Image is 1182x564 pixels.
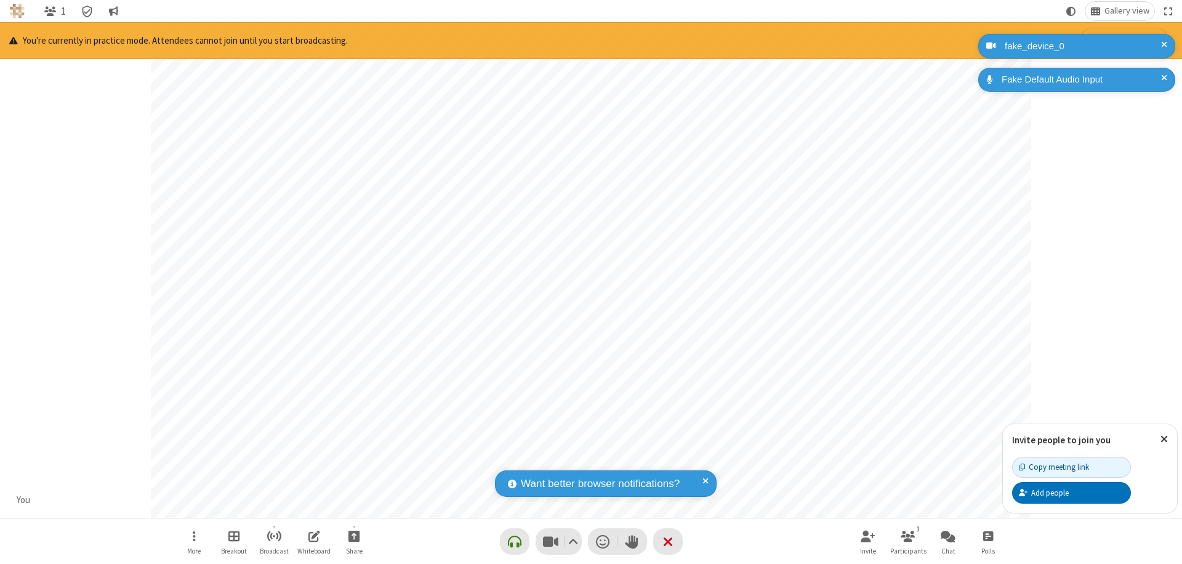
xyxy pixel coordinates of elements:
button: Open menu [175,524,212,559]
div: You [12,493,35,507]
button: End or leave meeting [653,528,683,555]
span: Chat [941,547,955,555]
button: Using system theme [1061,2,1081,20]
div: 1 [913,523,923,534]
button: Invite participants (⌘+Shift+I) [850,524,886,559]
div: Meeting details Encryption enabled [76,2,99,20]
button: Stop video (⌘+Shift+V) [536,528,582,555]
button: Close popover [1151,424,1177,454]
button: Conversation [103,2,123,20]
button: Open participant list [890,524,927,559]
span: Whiteboard [297,547,331,555]
img: QA Selenium DO NOT DELETE OR CHANGE [10,4,25,18]
button: Manage Breakout Rooms [215,524,252,559]
button: Open shared whiteboard [295,524,332,559]
p: You're currently in practice mode. Attendees cannot join until you start broadcasting. [9,34,348,48]
button: Add people [1012,482,1131,503]
span: Gallery view [1104,6,1149,16]
button: Open participant list [39,2,71,20]
button: Start broadcasting [1080,28,1168,54]
div: Fake Default Audio Input [997,73,1166,87]
span: Breakout [221,547,247,555]
span: Polls [981,547,995,555]
button: Connect your audio [500,528,529,555]
button: Fullscreen [1159,2,1178,20]
div: fake_device_0 [1000,39,1166,54]
button: Open poll [970,524,1007,559]
span: 1 [61,6,66,17]
button: Raise hand [617,528,647,555]
button: Copy meeting link [1012,457,1131,478]
button: Start sharing [336,524,372,559]
button: Change layout [1085,2,1154,20]
span: More [187,547,201,555]
button: Video setting [565,528,581,555]
div: Copy meeting link [1019,461,1089,473]
span: Invite [860,547,876,555]
span: Want better browser notifications? [521,476,680,492]
label: Invite people to join you [1012,434,1111,446]
button: Send a reaction [588,528,617,555]
button: Start broadcast [255,524,292,559]
span: Participants [890,547,927,555]
button: Open chat [930,524,967,559]
span: Share [346,547,363,555]
span: Broadcast [260,547,289,555]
